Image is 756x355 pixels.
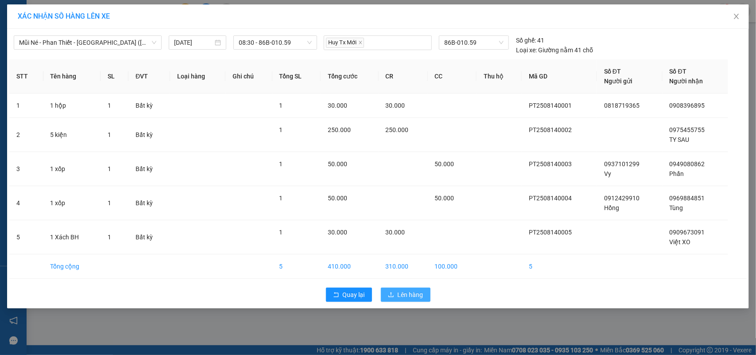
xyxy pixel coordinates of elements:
span: Người gửi [604,78,632,85]
td: 1 xốp [43,186,101,220]
th: SL [101,59,128,94]
span: 50.000 [328,195,347,202]
span: 30.000 [386,102,405,109]
span: 250.000 [386,126,409,133]
td: Bất kỳ [128,220,170,254]
span: 1 [279,229,283,236]
td: 5 [522,254,597,279]
span: Số ghế: [516,35,536,45]
b: [DOMAIN_NAME] [74,34,122,41]
span: 1 [108,199,111,207]
th: Tổng cước [321,59,379,94]
td: Bất kỳ [128,152,170,186]
td: 3 [9,152,43,186]
span: TY SAU [670,136,690,143]
div: 41 [516,35,544,45]
input: 14/08/2025 [174,38,213,47]
span: close [733,13,740,20]
span: Vy [604,170,611,177]
th: CR [379,59,428,94]
button: rollbackQuay lại [326,288,372,302]
th: STT [9,59,43,94]
li: (c) 2017 [74,42,122,53]
th: Tên hàng [43,59,101,94]
span: 1 [279,102,283,109]
th: Tổng SL [272,59,321,94]
span: 50.000 [328,160,347,168]
div: Giường nằm 41 chỗ [516,45,593,55]
span: 86B-010.59 [444,36,504,49]
span: 1 [108,102,111,109]
span: 0937101299 [604,160,640,168]
span: PT2508140003 [529,160,572,168]
span: Phấn [670,170,684,177]
span: Mũi Né - Phan Thiết - Sài Gòn (CT Km42) [19,36,156,49]
span: PT2508140005 [529,229,572,236]
span: 50.000 [435,160,454,168]
td: 310.000 [379,254,428,279]
th: Ghi chú [225,59,272,94]
span: rollback [333,292,339,299]
span: 0909673091 [670,229,705,236]
span: 0969884851 [670,195,705,202]
td: 100.000 [428,254,477,279]
td: Bất kỳ [128,94,170,118]
span: Huy Tx Mới [326,38,364,48]
span: Quay lại [343,290,365,300]
th: Mã GD [522,59,597,94]
span: XÁC NHẬN SỐ HÀNG LÊN XE [18,12,110,20]
b: BIÊN NHẬN GỬI HÀNG HÓA [57,13,85,85]
span: 30.000 [328,102,347,109]
span: Lên hàng [398,290,423,300]
td: 5 [9,220,43,254]
span: 1 [279,160,283,168]
b: [PERSON_NAME] [11,57,50,99]
span: 0912429910 [604,195,640,202]
span: 30.000 [386,229,405,236]
td: 1 Xách BH [43,220,101,254]
span: 1 [279,126,283,133]
td: Tổng cộng [43,254,101,279]
td: 1 xốp [43,152,101,186]
span: Số ĐT [670,68,686,75]
span: 1 [108,165,111,172]
span: close [358,40,363,45]
th: Thu hộ [477,59,522,94]
span: Việt XO [670,238,691,246]
th: Loại hàng [170,59,225,94]
span: 08:30 - 86B-010.59 [239,36,311,49]
span: Loại xe: [516,45,537,55]
span: 1 [108,131,111,138]
span: Người nhận [670,78,703,85]
td: Bất kỳ [128,118,170,152]
td: 1 hộp [43,94,101,118]
span: 0975455755 [670,126,705,133]
span: PT2508140001 [529,102,572,109]
span: 0818719365 [604,102,640,109]
span: 250.000 [328,126,351,133]
span: Số ĐT [604,68,621,75]
span: Tùng [670,204,683,211]
td: Bất kỳ [128,186,170,220]
span: 1 [279,195,283,202]
img: logo.jpg [96,11,117,32]
span: 30.000 [328,229,347,236]
button: Close [724,4,749,29]
span: PT2508140004 [529,195,572,202]
td: 5 kiện [43,118,101,152]
td: 1 [9,94,43,118]
span: Hồng [604,204,619,211]
span: PT2508140002 [529,126,572,133]
td: 4 [9,186,43,220]
span: 50.000 [435,195,454,202]
th: CC [428,59,477,94]
td: 5 [272,254,321,279]
span: 1 [108,234,111,241]
button: uploadLên hàng [381,288,430,302]
span: 0949080862 [670,160,705,168]
span: upload [388,292,394,299]
td: 2 [9,118,43,152]
th: ĐVT [128,59,170,94]
td: 410.000 [321,254,379,279]
span: 0908396895 [670,102,705,109]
